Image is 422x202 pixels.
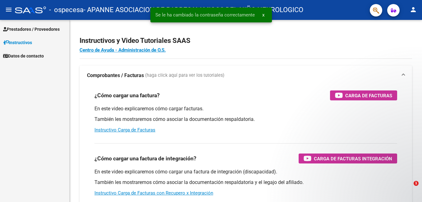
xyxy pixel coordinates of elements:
strong: Comprobantes / Facturas [87,72,144,79]
mat-icon: person [410,6,417,13]
span: Carga de Facturas [345,92,392,99]
a: Instructivo Carga de Facturas [94,127,155,133]
a: Instructivo Carga de Facturas con Recupero x Integración [94,190,213,196]
span: - APANNE ASOCIACION DE PADRES Y AMIGOS DEL NIÑO NEUROLOGICO [84,3,303,17]
span: Se le ha cambiado la contraseña correctamente [155,12,255,18]
p: En este video explicaremos cómo cargar una factura de integración (discapacidad). [94,168,397,175]
span: Prestadores / Proveedores [3,26,60,33]
span: - ospecesa [49,3,84,17]
button: x [257,9,269,21]
a: Centro de Ayuda - Administración de O.S. [80,47,166,53]
p: En este video explicaremos cómo cargar facturas. [94,105,397,112]
p: También les mostraremos cómo asociar la documentación respaldatoria. [94,116,397,123]
button: Carga de Facturas Integración [299,154,397,163]
iframe: Intercom live chat [401,181,416,196]
span: (haga click aquí para ver los tutoriales) [145,72,224,79]
mat-expansion-panel-header: Comprobantes / Facturas (haga click aquí para ver los tutoriales) [80,66,412,85]
button: Carga de Facturas [330,90,397,100]
h3: ¿Cómo cargar una factura de integración? [94,154,196,163]
span: 1 [414,181,419,186]
h3: ¿Cómo cargar una factura? [94,91,160,100]
h2: Instructivos y Video Tutoriales SAAS [80,35,412,47]
mat-icon: menu [5,6,12,13]
span: Datos de contacto [3,53,44,59]
span: x [262,12,264,18]
p: También les mostraremos cómo asociar la documentación respaldatoria y el legajo del afiliado. [94,179,397,186]
span: Instructivos [3,39,32,46]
